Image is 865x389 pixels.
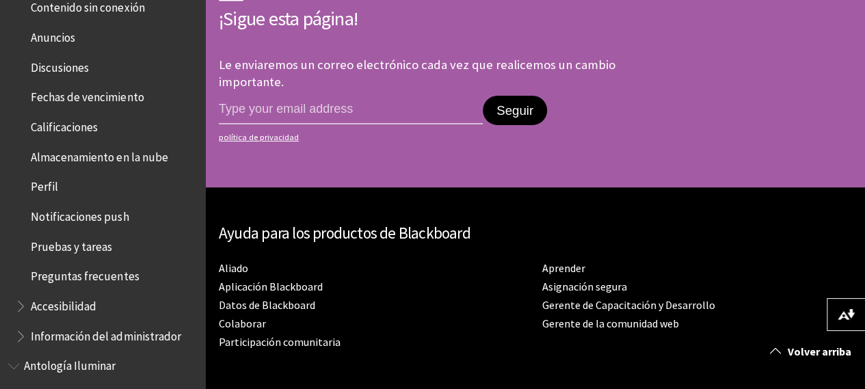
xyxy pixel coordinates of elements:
[760,339,865,364] a: Volver arriba
[31,269,139,284] font: Preguntas frecuentes
[219,132,299,142] font: política de privacidad
[219,317,266,330] font: Colaborar
[496,103,533,118] font: Seguir
[31,299,96,314] font: Accesibilidad
[31,239,112,254] font: Pruebas y tareas
[219,298,315,312] a: Datos de Blackboard
[219,6,358,31] font: ¡Sigue esta página!
[219,261,248,275] font: Aliado
[31,179,58,194] font: Perfil
[219,335,341,349] a: Participación comunitaria
[542,298,715,312] a: Gerente de Capacitación y Desarrollo
[31,120,98,135] font: Calificaciones
[219,261,248,276] a: Aliado
[219,280,323,294] a: Aplicación Blackboard
[31,329,181,344] font: Información del administrador
[483,96,547,126] button: Seguir
[542,280,627,293] font: Asignación segura
[31,60,89,75] font: Discusiones
[31,150,168,165] font: Almacenamiento en la nube
[31,209,129,224] font: Notificaciones push
[31,90,144,105] font: Fechas de vencimiento
[542,261,585,276] a: Aprender
[542,317,679,330] font: Gerente de la comunidad web
[219,280,323,293] font: Aplicación Blackboard
[219,133,625,142] a: política de privacidad
[219,317,266,331] a: Colaborar
[219,96,483,124] input: dirección de correo electrónico
[542,317,679,331] a: Gerente de la comunidad web
[788,345,851,358] font: Volver arriba
[542,280,627,294] a: Asignación segura
[31,30,75,45] font: Anuncios
[24,358,116,373] font: Antología Iluminar
[542,261,585,275] font: Aprender
[219,57,615,89] font: Le enviaremos un correo electrónico cada vez que realicemos un cambio importante.
[219,223,470,243] font: Ayuda para los productos de Blackboard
